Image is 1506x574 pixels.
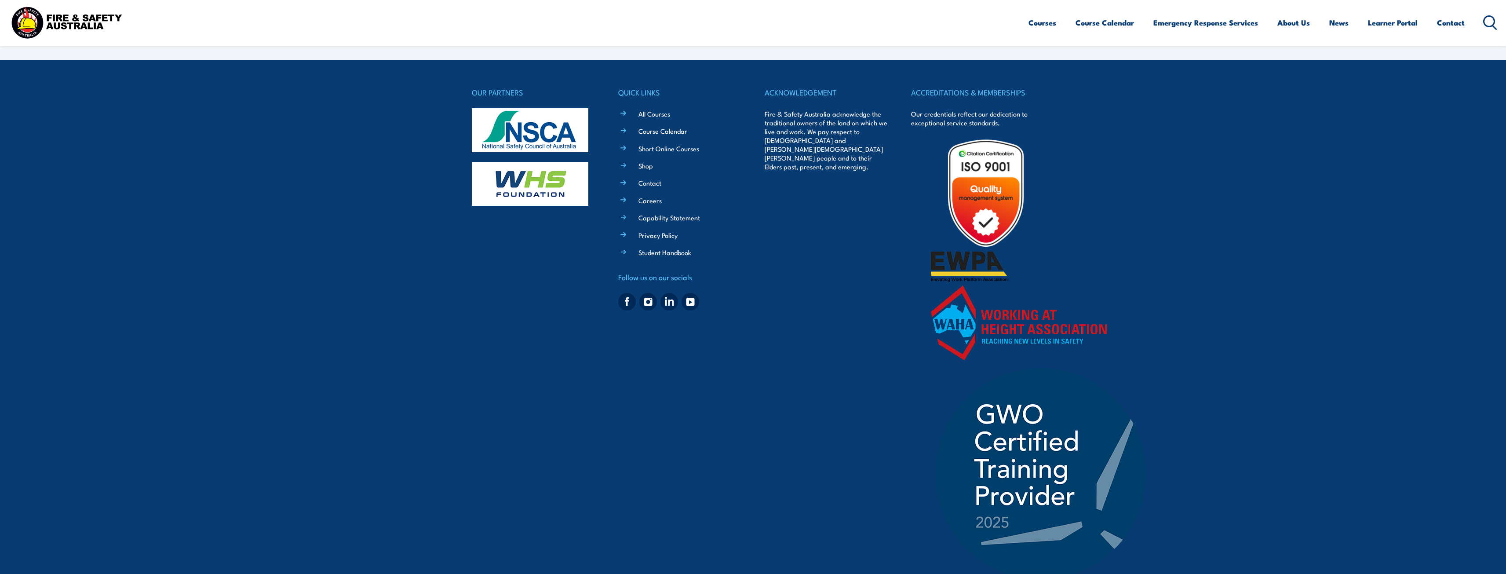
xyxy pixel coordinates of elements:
a: Course Calendar [638,126,687,135]
img: Untitled design (19) [931,138,1041,248]
h4: ACCREDITATIONS & MEMBERSHIPS [911,86,1034,99]
img: ewpa-logo [931,252,1007,282]
a: Privacy Policy [638,230,678,240]
a: Learner Portal [1368,11,1418,34]
h4: Follow us on our socials [618,271,741,283]
img: WAHA Working at height association – view FSAs working at height courses [931,285,1107,360]
h4: ACKNOWLEDGEMENT [765,86,888,99]
a: Emergency Response Services [1153,11,1258,34]
a: Course Calendar [1076,11,1134,34]
a: Short Online Courses [638,144,699,153]
a: Student Handbook [638,248,691,257]
h4: OUR PARTNERS [472,86,595,99]
a: All Courses [638,109,670,118]
a: Shop [638,161,653,170]
p: Our credentials reflect our dedication to exceptional service standards. [911,110,1034,127]
h4: QUICK LINKS [618,86,741,99]
a: Contact [638,178,661,187]
a: Capability Statement [638,213,700,222]
a: Courses [1028,11,1056,34]
p: Fire & Safety Australia acknowledge the traditional owners of the land on which we live and work.... [765,110,888,171]
img: nsca-logo-footer [472,108,588,152]
a: About Us [1277,11,1310,34]
img: whs-logo-footer [472,162,588,206]
a: Contact [1437,11,1465,34]
a: Careers [638,196,662,205]
a: News [1329,11,1349,34]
